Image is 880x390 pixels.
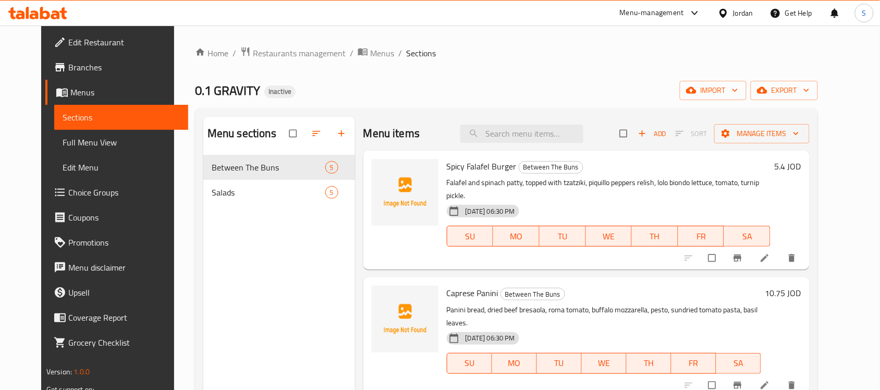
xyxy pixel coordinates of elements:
span: 5 [326,188,338,198]
a: Restaurants management [240,46,346,60]
span: export [759,84,810,97]
nav: Menu sections [203,151,355,209]
a: Edit Menu [54,155,188,180]
button: WE [582,353,627,374]
span: TU [544,229,582,244]
span: MO [496,356,533,371]
span: Coverage Report [68,311,180,324]
span: Inactive [264,87,296,96]
div: Between The Buns [500,288,565,300]
input: search [460,125,583,143]
li: / [350,47,353,59]
a: Edit Restaurant [45,30,188,55]
a: Branches [45,55,188,80]
span: Menus [70,86,180,99]
span: Select all sections [283,124,305,143]
a: Menu disclaimer [45,255,188,280]
span: Between The Buns [212,161,325,174]
span: Edit Menu [63,161,180,174]
a: Home [195,47,228,59]
span: FR [676,356,712,371]
li: / [398,47,402,59]
a: Promotions [45,230,188,255]
span: Promotions [68,236,180,249]
button: SU [447,226,494,247]
button: export [751,81,818,100]
span: Caprese Panini [447,285,498,301]
a: Choice Groups [45,180,188,205]
button: TU [540,226,586,247]
span: Sections [63,111,180,124]
a: Menus [358,46,394,60]
a: Edit menu item [760,253,772,263]
button: SU [447,353,492,374]
span: TH [636,229,674,244]
div: Between The Buns [519,161,583,174]
span: [DATE] 06:30 PM [461,206,519,216]
div: Jordan [733,7,753,19]
span: Add [638,128,666,140]
span: SA [720,356,757,371]
span: Select section [614,124,635,143]
span: TH [631,356,667,371]
span: import [688,84,738,97]
span: FR [682,229,720,244]
span: Menu disclaimer [68,261,180,274]
span: SA [728,229,766,244]
span: Select to update [702,248,724,268]
span: Menus [370,47,394,59]
button: TU [537,353,582,374]
span: 5 [326,163,338,173]
button: TH [632,226,678,247]
button: delete [780,247,805,270]
button: SA [724,226,771,247]
span: Choice Groups [68,186,180,199]
a: Coverage Report [45,305,188,330]
span: Restaurants management [253,47,346,59]
span: Sort sections [305,122,330,145]
button: WE [586,226,632,247]
span: WE [586,356,622,371]
button: TH [627,353,671,374]
span: Spicy Falafel Burger [447,159,517,174]
span: Edit Restaurant [68,36,180,48]
span: MO [497,229,535,244]
span: S [862,7,866,19]
span: Sections [406,47,436,59]
h2: Menu sections [207,126,276,141]
div: Salads5 [203,180,355,205]
h6: 10.75 JOD [765,286,801,300]
button: FR [671,353,716,374]
span: TU [541,356,578,371]
span: SU [451,229,490,244]
div: Inactive [264,86,296,98]
span: Full Menu View [63,136,180,149]
a: Grocery Checklist [45,330,188,355]
img: Caprese Panini [372,286,438,352]
p: Panini bread, dried beef bresaola, roma tomato, buffalo mozzarella, pesto, sundried tomato pasta,... [447,303,761,330]
span: Grocery Checklist [68,336,180,349]
span: Salads [212,186,325,199]
span: Branches [68,61,180,74]
li: / [233,47,236,59]
nav: breadcrumb [195,46,818,60]
span: 1.0.0 [74,365,90,379]
span: 0.1 GRAVITY [195,79,260,102]
span: Coupons [68,211,180,224]
button: Branch-specific-item [726,247,751,270]
button: FR [678,226,725,247]
button: Add [635,126,669,142]
span: Version: [46,365,72,379]
button: Add section [330,122,355,145]
span: Select section first [669,126,714,142]
img: Spicy Falafel Burger [372,159,438,226]
a: Menus [45,80,188,105]
button: SA [716,353,761,374]
span: WE [590,229,628,244]
button: MO [492,353,537,374]
button: MO [493,226,540,247]
span: [DATE] 06:30 PM [461,333,519,343]
a: Coupons [45,205,188,230]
